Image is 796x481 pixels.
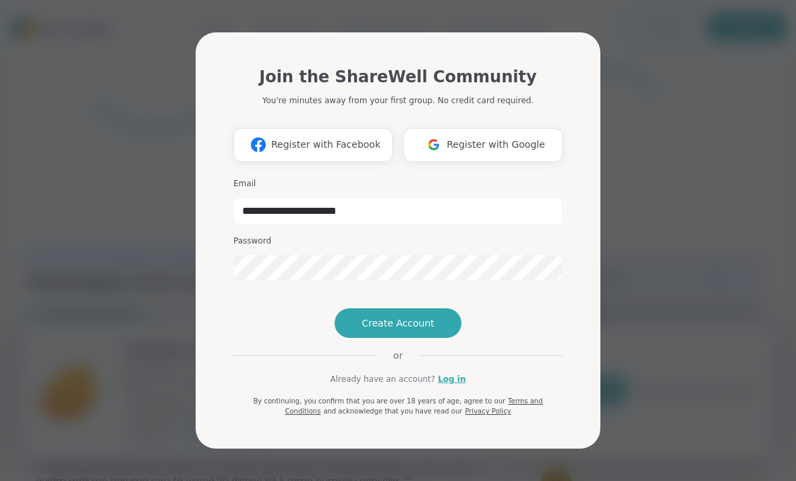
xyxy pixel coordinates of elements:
h3: Email [233,178,563,190]
button: Register with Google [403,128,563,162]
span: Register with Google [447,138,545,152]
span: Create Account [362,316,434,330]
span: Register with Facebook [271,138,380,152]
p: You're minutes away from your first group. No credit card required. [262,94,534,107]
span: or [377,349,419,362]
img: ShareWell Logomark [246,132,271,157]
img: ShareWell Logomark [421,132,447,157]
span: Already have an account? [330,373,435,385]
h3: Password [233,235,563,247]
h1: Join the ShareWell Community [259,65,536,89]
a: Privacy Policy [465,407,511,415]
span: By continuing, you confirm that you are over 18 years of age, agree to our [253,397,505,405]
button: Register with Facebook [233,128,393,162]
a: Log in [438,373,465,385]
a: Terms and Conditions [285,397,542,415]
button: Create Account [335,308,461,338]
span: and acknowledge that you have read our [323,407,462,415]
